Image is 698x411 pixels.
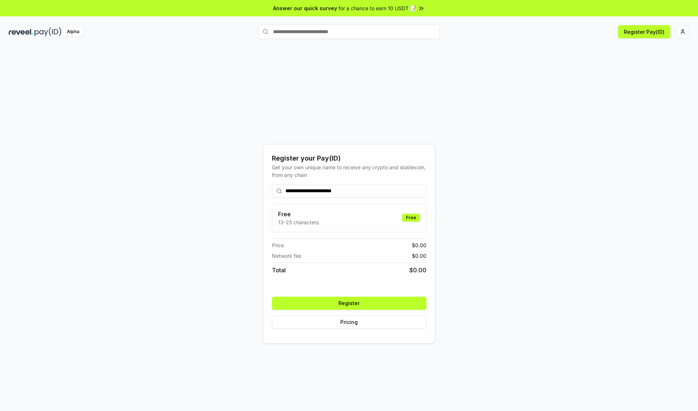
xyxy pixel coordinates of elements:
[272,163,426,179] div: Get your own unique name to receive any crypto and stablecoin, from any chain
[272,252,301,260] span: Network fee
[273,4,337,12] span: Answer our quick survey
[63,27,83,36] div: Alpha
[402,214,420,222] div: Free
[412,252,426,260] span: $ 0.00
[272,241,284,249] span: Price
[618,25,670,38] button: Register Pay(ID)
[9,27,33,36] img: reveel_dark
[35,27,61,36] img: pay_id
[272,153,426,163] div: Register your Pay(ID)
[272,266,286,274] span: Total
[272,316,426,329] button: Pricing
[272,297,426,310] button: Register
[278,210,319,218] h3: Free
[409,266,426,274] span: $ 0.00
[338,4,416,12] span: for a chance to earn 10 USDT 📝
[278,218,319,226] p: 13-25 characters
[412,241,426,249] span: $ 0.00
